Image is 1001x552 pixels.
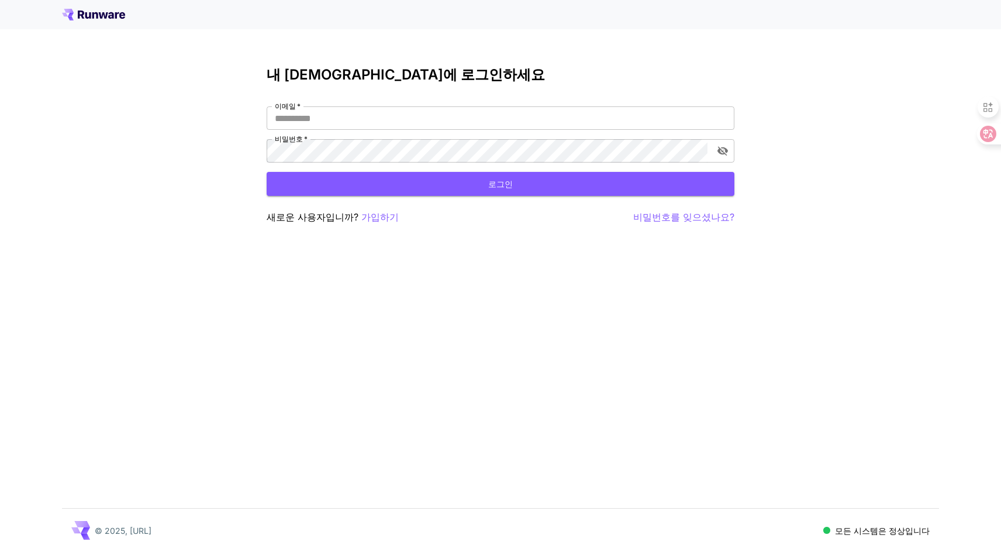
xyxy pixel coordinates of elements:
font: 모든 시스템은 정상입니다 [835,526,930,536]
font: 로그인 [488,179,513,189]
button: 가입하기 [361,210,399,225]
button: 비밀번호를 잊으셨나요? [633,210,734,225]
button: 비밀번호 표시 전환 [712,140,733,161]
font: 비밀번호 [275,134,303,143]
font: 비밀번호를 잊으셨나요? [633,211,734,223]
font: 이메일 [275,102,296,111]
font: © 2025, [URL] [95,526,151,536]
font: 내 [DEMOGRAPHIC_DATA]에 로그인하세요 [267,66,545,83]
font: 새로운 사용자입니까? [267,211,358,223]
font: 가입하기 [361,211,399,223]
button: 로그인 [267,172,734,196]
